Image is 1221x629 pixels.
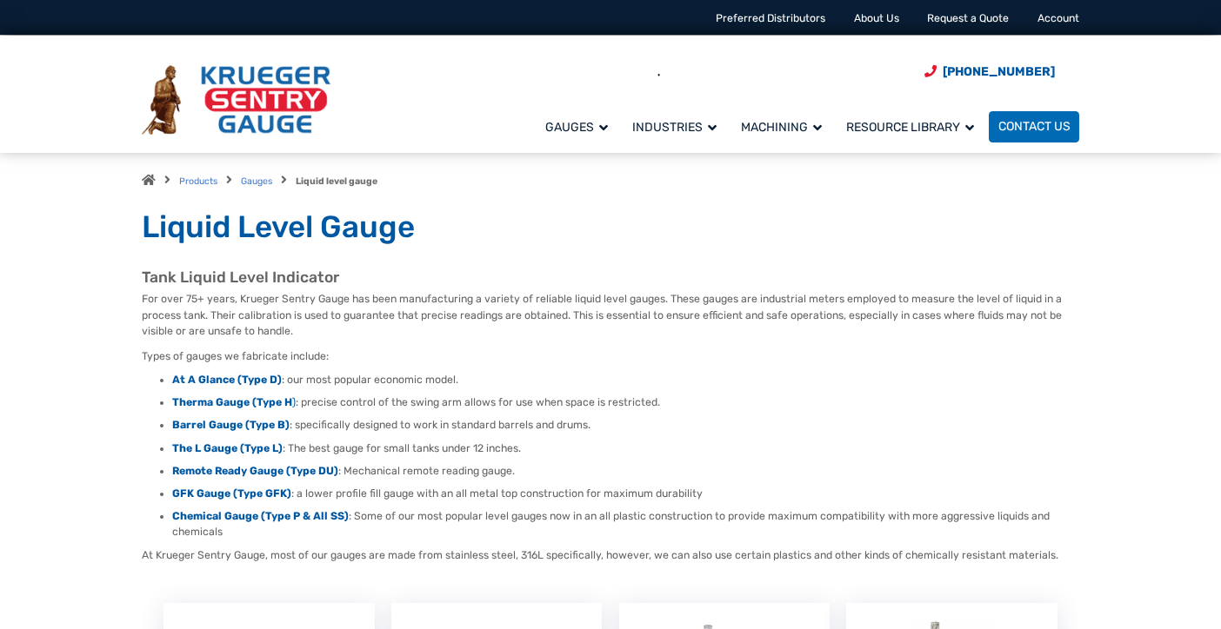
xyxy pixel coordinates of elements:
a: Account [1038,12,1079,24]
li: : a lower profile fill gauge with an all metal top construction for maximum durability [172,487,1079,502]
a: The L Gauge (Type L) [172,442,283,454]
li: : our most popular economic model. [172,373,1079,388]
a: Gauges [536,109,623,144]
a: Remote Ready Gauge (Type DU) [172,465,338,477]
a: Barrel Gauge (Type B) [172,419,290,431]
li: : precise control of the swing arm allows for use when space is restricted. [172,395,1079,411]
span: Contact Us [998,120,1071,135]
a: Resource Library [837,109,989,144]
li: : specifically designed to work in standard barrels and drums. [172,418,1079,434]
strong: Liquid level gauge [296,175,377,187]
a: Preferred Distributors [716,12,825,24]
a: GFK Gauge (Type GFK) [172,487,291,500]
li: : The best gauge for small tanks under 12 inches. [172,441,1079,457]
a: Phone Number (920) 434-8860 [924,63,1055,81]
a: Machining [731,109,837,144]
li: : Mechanical remote reading gauge. [172,464,1079,480]
h2: Tank Liquid Level Indicator [142,268,1079,288]
span: Resource Library [846,120,974,135]
a: Industries [623,109,731,144]
a: Therma Gauge (Type H) [172,396,296,408]
span: [PHONE_NUMBER] [943,64,1055,79]
li: : Some of our most popular level gauges now in an all plastic construction to provide maximum com... [172,509,1079,540]
strong: Therma Gauge (Type H [172,396,292,408]
a: Chemical Gauge (Type P & All SS) [172,510,349,522]
a: About Us [854,12,899,24]
a: At A Glance (Type D) [172,374,282,386]
img: Krueger Sentry Gauge [142,65,330,135]
a: Gauges [241,175,272,187]
span: Industries [632,120,717,135]
a: Request a Quote [927,12,1009,24]
p: For over 75+ years, Krueger Sentry Gauge has been manufacturing a variety of reliable liquid leve... [142,291,1079,339]
p: At Krueger Sentry Gauge, most of our gauges are made from stainless steel, 316L specifically, how... [142,547,1079,563]
span: Gauges [545,120,608,135]
a: Products [179,175,217,187]
h1: Liquid Level Gauge [142,209,1079,247]
a: Contact Us [989,111,1079,142]
p: Types of gauges we fabricate include: [142,348,1079,364]
span: Machining [741,120,822,135]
